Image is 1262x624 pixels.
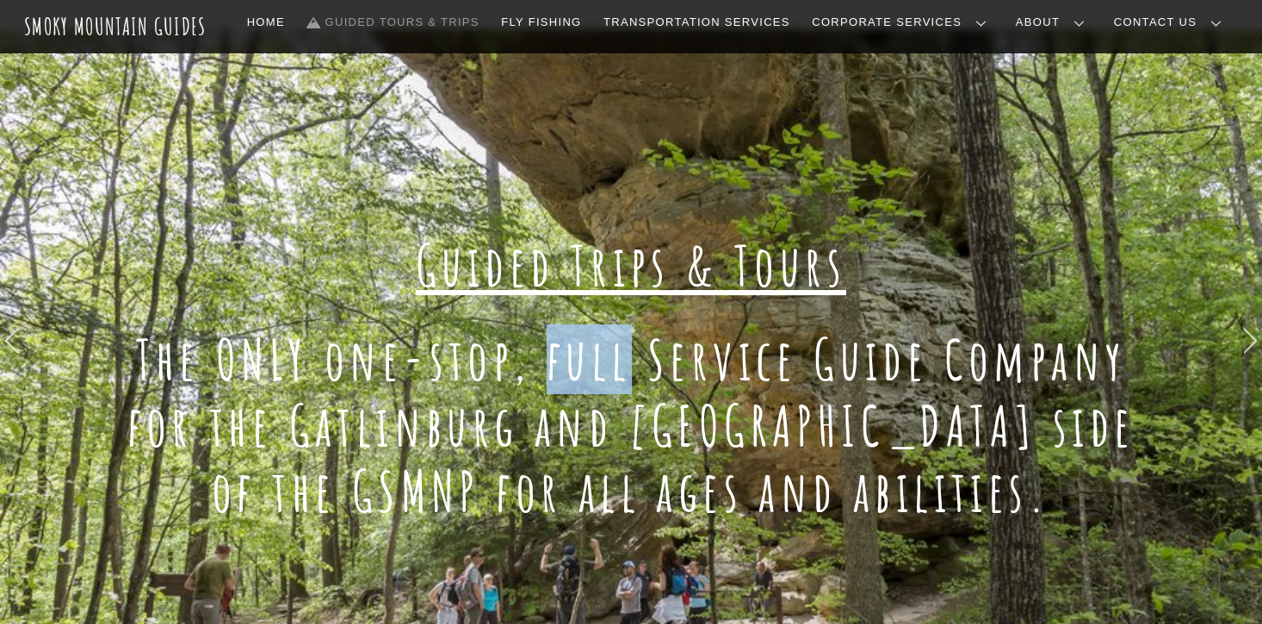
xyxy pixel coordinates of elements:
[1009,4,1098,40] a: About
[300,4,486,40] a: Guided Tours & Trips
[416,231,846,300] span: Guided Trips & Tours
[240,4,292,40] a: Home
[494,4,588,40] a: Fly Fishing
[1107,4,1235,40] a: Contact Us
[24,12,207,40] a: Smoky Mountain Guides
[805,4,1000,40] a: Corporate Services
[110,327,1152,525] h1: The ONLY one-stop, full Service Guide Company for the Gatlinburg and [GEOGRAPHIC_DATA] side of th...
[597,4,796,40] a: Transportation Services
